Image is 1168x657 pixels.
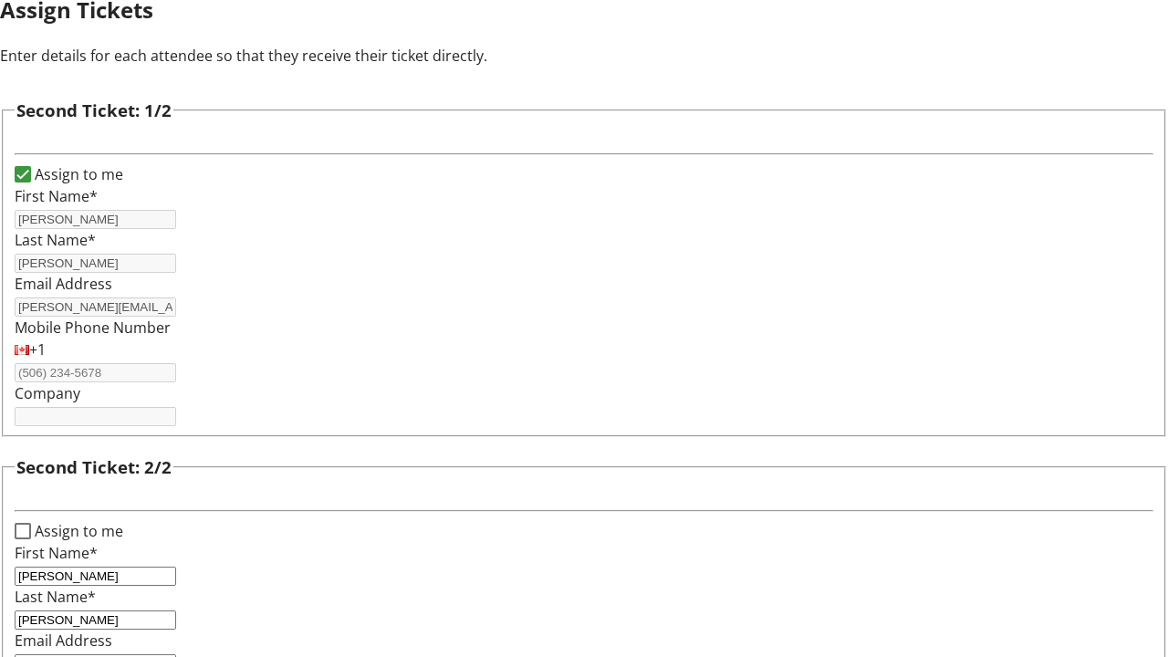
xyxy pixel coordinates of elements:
label: Last Name* [15,230,96,250]
input: (506) 234-5678 [15,363,176,382]
label: Assign to me [31,520,123,542]
label: Last Name* [15,587,96,607]
label: Company [15,383,80,403]
label: Mobile Phone Number [15,318,171,338]
label: Email Address [15,631,112,651]
h3: Second Ticket: 1/2 [16,98,172,123]
label: Email Address [15,274,112,294]
label: Assign to me [31,163,123,185]
label: First Name* [15,543,98,563]
h3: Second Ticket: 2/2 [16,454,172,480]
label: First Name* [15,186,98,206]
